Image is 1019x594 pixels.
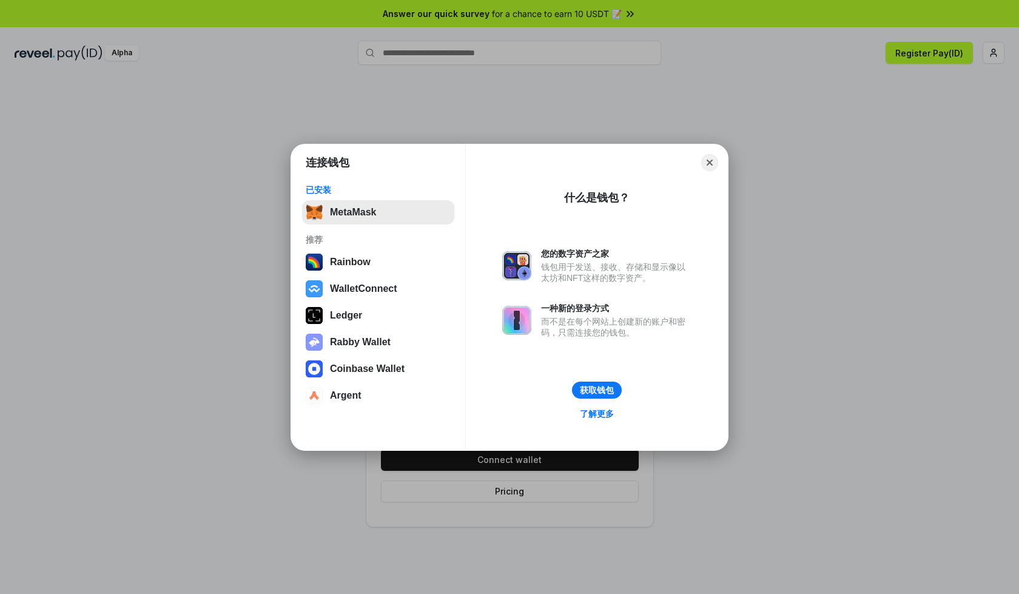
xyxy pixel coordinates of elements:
[306,334,323,351] img: svg+xml,%3Csvg%20xmlns%3D%22http%3A%2F%2Fwww.w3.org%2F2000%2Fsvg%22%20fill%3D%22none%22%20viewBox...
[502,251,531,280] img: svg+xml,%3Csvg%20xmlns%3D%22http%3A%2F%2Fwww.w3.org%2F2000%2Fsvg%22%20fill%3D%22none%22%20viewBox...
[306,307,323,324] img: svg+xml,%3Csvg%20xmlns%3D%22http%3A%2F%2Fwww.w3.org%2F2000%2Fsvg%22%20width%3D%2228%22%20height%3...
[306,204,323,221] img: svg+xml,%3Csvg%20fill%3D%22none%22%20height%3D%2233%22%20viewBox%3D%220%200%2035%2033%22%20width%...
[580,408,614,419] div: 了解更多
[306,387,323,404] img: svg+xml,%3Csvg%20width%3D%2228%22%20height%3D%2228%22%20viewBox%3D%220%200%2028%2028%22%20fill%3D...
[330,310,362,321] div: Ledger
[302,200,454,224] button: MetaMask
[306,254,323,271] img: svg+xml,%3Csvg%20width%3D%22120%22%20height%3D%22120%22%20viewBox%3D%220%200%20120%20120%22%20fil...
[330,363,405,374] div: Coinbase Wallet
[302,277,454,301] button: WalletConnect
[302,357,454,381] button: Coinbase Wallet
[306,280,323,297] img: svg+xml,%3Csvg%20width%3D%2228%22%20height%3D%2228%22%20viewBox%3D%220%200%2028%2028%22%20fill%3D...
[330,337,391,348] div: Rabby Wallet
[330,257,371,268] div: Rainbow
[306,360,323,377] img: svg+xml,%3Csvg%20width%3D%2228%22%20height%3D%2228%22%20viewBox%3D%220%200%2028%2028%22%20fill%3D...
[573,406,621,422] a: 了解更多
[541,262,691,283] div: 钱包用于发送、接收、存储和显示像以太坊和NFT这样的数字资产。
[306,184,451,195] div: 已安装
[572,382,622,399] button: 获取钱包
[330,207,376,218] div: MetaMask
[541,316,691,338] div: 而不是在每个网站上创建新的账户和密码，只需连接您的钱包。
[580,385,614,396] div: 获取钱包
[330,283,397,294] div: WalletConnect
[564,191,630,205] div: 什么是钱包？
[306,155,349,170] h1: 连接钱包
[302,303,454,328] button: Ledger
[306,234,451,245] div: 推荐
[502,306,531,335] img: svg+xml,%3Csvg%20xmlns%3D%22http%3A%2F%2Fwww.w3.org%2F2000%2Fsvg%22%20fill%3D%22none%22%20viewBox...
[302,383,454,408] button: Argent
[541,303,691,314] div: 一种新的登录方式
[302,250,454,274] button: Rainbow
[330,390,362,401] div: Argent
[302,330,454,354] button: Rabby Wallet
[541,248,691,259] div: 您的数字资产之家
[701,154,718,171] button: Close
